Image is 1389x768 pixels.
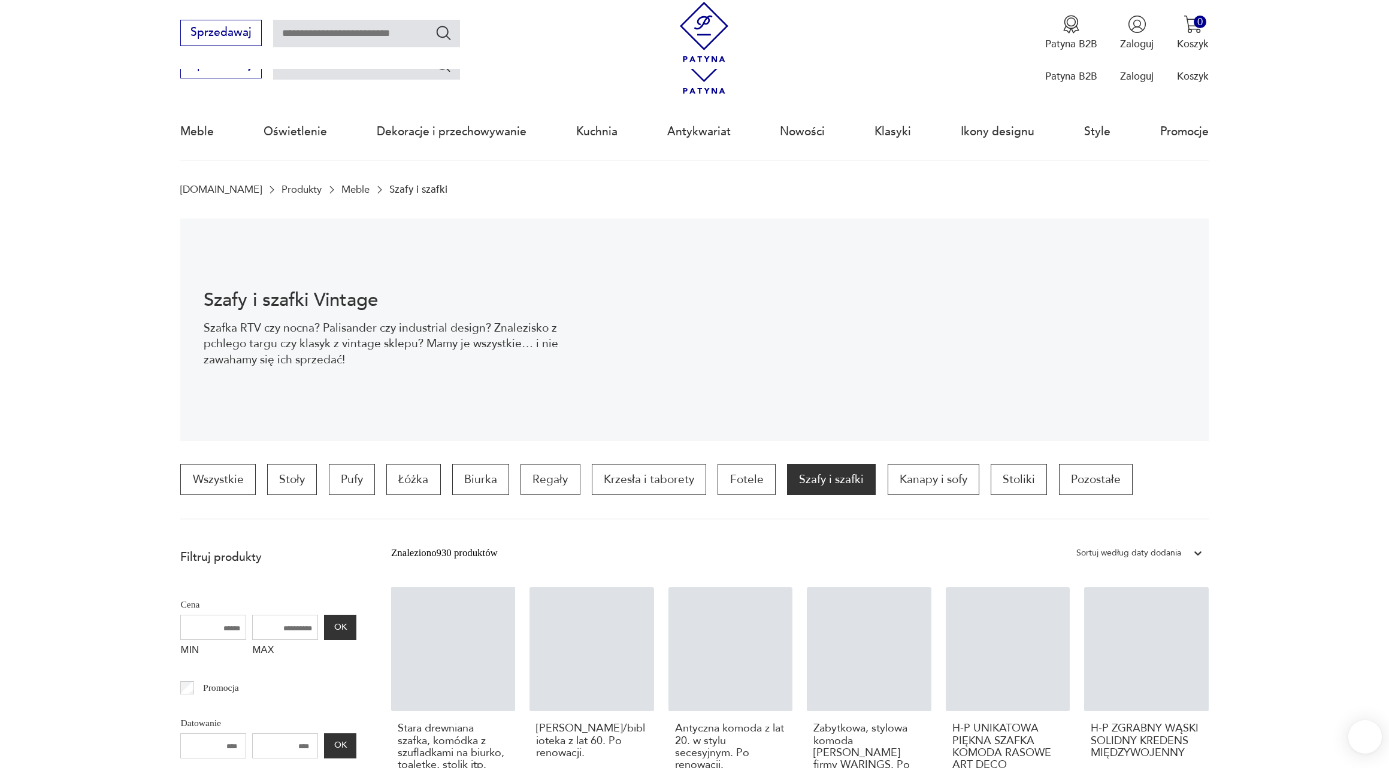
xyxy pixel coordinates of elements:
p: Zaloguj [1120,69,1154,83]
a: Meble [341,184,370,195]
p: Promocja [203,680,239,696]
a: Stoliki [991,464,1047,495]
a: Sprzedawaj [180,29,261,38]
button: Zaloguj [1120,15,1154,51]
iframe: Smartsupp widget button [1348,720,1382,754]
h1: Szafy i szafki Vintage [204,292,569,309]
a: Ikony designu [961,104,1034,159]
label: MIN [180,640,246,663]
a: Dekoracje i przechowywanie [377,104,526,159]
a: Pozostałe [1059,464,1133,495]
div: Sortuj według daty dodania [1076,545,1181,561]
p: Patyna B2B [1045,69,1097,83]
a: Oświetlenie [264,104,327,159]
a: Promocje [1160,104,1209,159]
p: Szafy i szafki [389,184,447,195]
p: Filtruj produkty [180,550,356,565]
button: Sprzedawaj [180,20,261,46]
a: Kuchnia [576,104,618,159]
a: Meble [180,104,214,159]
a: Krzesła i taborety [592,464,706,495]
img: Ikona medalu [1062,15,1081,34]
img: Ikona koszyka [1184,15,1202,34]
p: Patyna B2B [1045,37,1097,51]
a: Kanapy i sofy [888,464,979,495]
p: Szafka RTV czy nocna? Palisander czy industrial design? Znalezisko z pchlego targu czy klasyk z v... [204,320,569,368]
button: OK [324,733,356,758]
button: Szukaj [435,56,452,74]
a: Łóżka [386,464,440,495]
p: Cena [180,597,356,612]
a: Fotele [718,464,775,495]
a: [DOMAIN_NAME] [180,184,262,195]
a: Sprzedawaj [180,61,261,71]
a: Pufy [329,464,375,495]
img: Ikonka użytkownika [1128,15,1146,34]
button: Patyna B2B [1045,15,1097,51]
a: Klasyki [874,104,911,159]
a: Wszystkie [180,464,255,495]
a: Regały [521,464,580,495]
a: Szafy i szafki [787,464,876,495]
button: OK [324,615,356,640]
p: Datowanie [180,715,356,731]
a: Stoły [267,464,317,495]
img: Patyna - sklep z meblami i dekoracjami vintage [674,2,734,62]
h3: H-P ZGRABNY WĄSKI SOLIDNY KREDENS MIĘDZYWOJENNY [1091,723,1202,759]
p: Koszyk [1177,37,1209,51]
a: Nowości [780,104,825,159]
label: MAX [252,640,318,663]
h3: [PERSON_NAME]/biblioteka z lat 60. Po renowacji. [536,723,647,759]
a: Antykwariat [667,104,731,159]
p: Zaloguj [1120,37,1154,51]
button: 0Koszyk [1177,15,1209,51]
div: 0 [1194,16,1206,28]
a: Style [1084,104,1110,159]
a: Ikona medaluPatyna B2B [1045,15,1097,51]
p: Koszyk [1177,69,1209,83]
a: Biurka [452,464,509,495]
a: Produkty [282,184,322,195]
button: Szukaj [435,24,452,41]
div: Znaleziono 930 produktów [391,545,498,561]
